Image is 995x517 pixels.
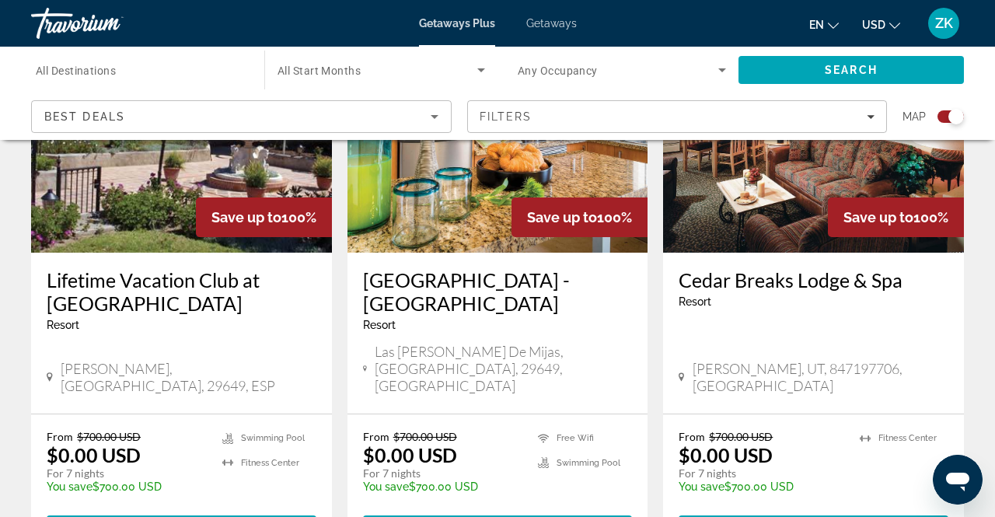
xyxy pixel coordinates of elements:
[923,7,964,40] button: User Menu
[843,209,913,225] span: Save up to
[47,466,207,480] p: For 7 nights
[363,466,523,480] p: For 7 nights
[375,343,633,394] span: Las [PERSON_NAME] de Mijas, [GEOGRAPHIC_DATA], 29649, [GEOGRAPHIC_DATA]
[828,197,964,237] div: 100%
[363,443,457,466] p: $0.00 USD
[77,430,141,443] span: $700.00 USD
[862,13,900,36] button: Change currency
[47,430,73,443] span: From
[241,433,305,443] span: Swimming Pool
[419,17,495,30] a: Getaways Plus
[809,13,839,36] button: Change language
[679,480,844,493] p: $700.00 USD
[31,3,187,44] a: Travorium
[679,466,844,480] p: For 7 nights
[363,430,389,443] span: From
[47,480,207,493] p: $700.00 USD
[211,209,281,225] span: Save up to
[679,268,948,292] a: Cedar Breaks Lodge & Spa
[363,480,523,493] p: $700.00 USD
[47,319,79,331] span: Resort
[47,480,93,493] span: You save
[679,430,705,443] span: From
[47,268,316,315] a: Lifetime Vacation Club at [GEOGRAPHIC_DATA]
[36,61,244,80] input: Select destination
[557,433,594,443] span: Free Wifi
[44,110,125,123] span: Best Deals
[61,360,316,394] span: [PERSON_NAME], [GEOGRAPHIC_DATA], 29649, ESP
[557,458,620,468] span: Swimming Pool
[935,16,953,31] span: ZK
[738,56,964,84] button: Search
[679,443,773,466] p: $0.00 USD
[467,100,888,133] button: Filters
[933,455,983,505] iframe: Кнопка запуска окна обмена сообщениями
[526,17,577,30] a: Getaways
[393,430,457,443] span: $700.00 USD
[363,480,409,493] span: You save
[679,480,724,493] span: You save
[241,458,299,468] span: Fitness Center
[47,443,141,466] p: $0.00 USD
[278,65,361,77] span: All Start Months
[518,65,598,77] span: Any Occupancy
[693,360,948,394] span: [PERSON_NAME], UT, 847197706, [GEOGRAPHIC_DATA]
[527,209,597,225] span: Save up to
[363,268,633,315] a: [GEOGRAPHIC_DATA] - [GEOGRAPHIC_DATA]
[36,65,116,77] span: All Destinations
[862,19,885,31] span: USD
[679,295,711,308] span: Resort
[809,19,824,31] span: en
[363,319,396,331] span: Resort
[511,197,648,237] div: 100%
[878,433,937,443] span: Fitness Center
[902,106,926,128] span: Map
[196,197,332,237] div: 100%
[44,107,438,126] mat-select: Sort by
[825,64,878,76] span: Search
[480,110,532,123] span: Filters
[709,430,773,443] span: $700.00 USD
